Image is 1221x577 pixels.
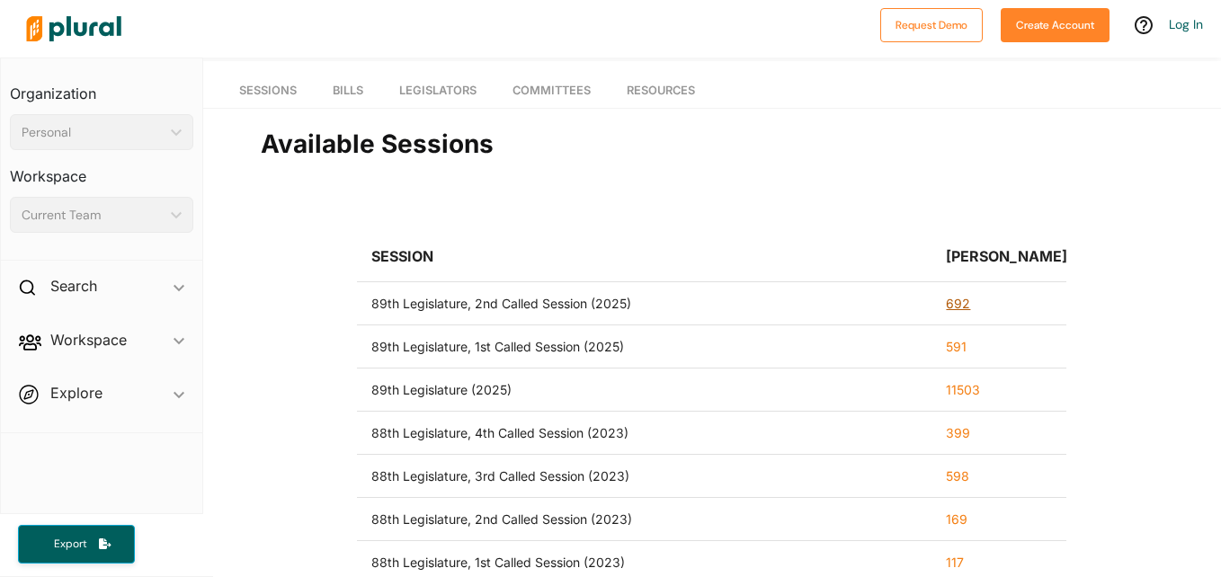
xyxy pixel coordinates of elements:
[50,276,97,296] h2: Search
[41,537,99,552] span: Export
[880,8,983,42] button: Request Demo
[512,66,591,108] a: Committees
[399,84,477,97] span: Legislators
[371,296,631,311] div: 89th Legislature, 2nd Called Session (2025)
[18,525,135,564] button: Export
[22,206,164,225] div: Current Team
[333,84,363,97] span: Bills
[371,425,628,440] div: 88th Legislature, 4th Called Session (2023)
[946,425,970,440] a: 399
[371,249,433,263] div: Session
[239,84,297,97] span: Sessions
[261,129,1164,160] h2: Available Sessions
[512,84,591,97] span: Committees
[946,511,967,527] a: 169
[946,296,970,311] a: 692
[627,66,695,108] a: Resources
[371,555,625,570] div: 88th Legislature, 1st Called Session (2023)
[946,382,980,397] a: 11503
[946,232,1067,281] div: [PERSON_NAME]
[371,232,433,281] div: Session
[880,14,983,33] a: Request Demo
[333,66,363,108] a: Bills
[1001,8,1110,42] button: Create Account
[946,249,1067,263] div: [PERSON_NAME]
[371,511,632,527] div: 88th Legislature, 2nd Called Session (2023)
[1001,14,1110,33] a: Create Account
[10,67,193,107] h3: Organization
[946,555,964,570] a: 117
[627,84,695,97] span: Resources
[239,66,297,108] a: Sessions
[399,66,477,108] a: Legislators
[10,150,193,190] h3: Workspace
[371,382,512,397] div: 89th Legislature (2025)
[946,468,969,484] a: 598
[371,468,629,484] div: 88th Legislature, 3rd Called Session (2023)
[371,339,624,354] div: 89th Legislature, 1st Called Session (2025)
[1169,16,1203,32] a: Log In
[946,339,967,354] a: 591
[22,123,164,142] div: Personal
